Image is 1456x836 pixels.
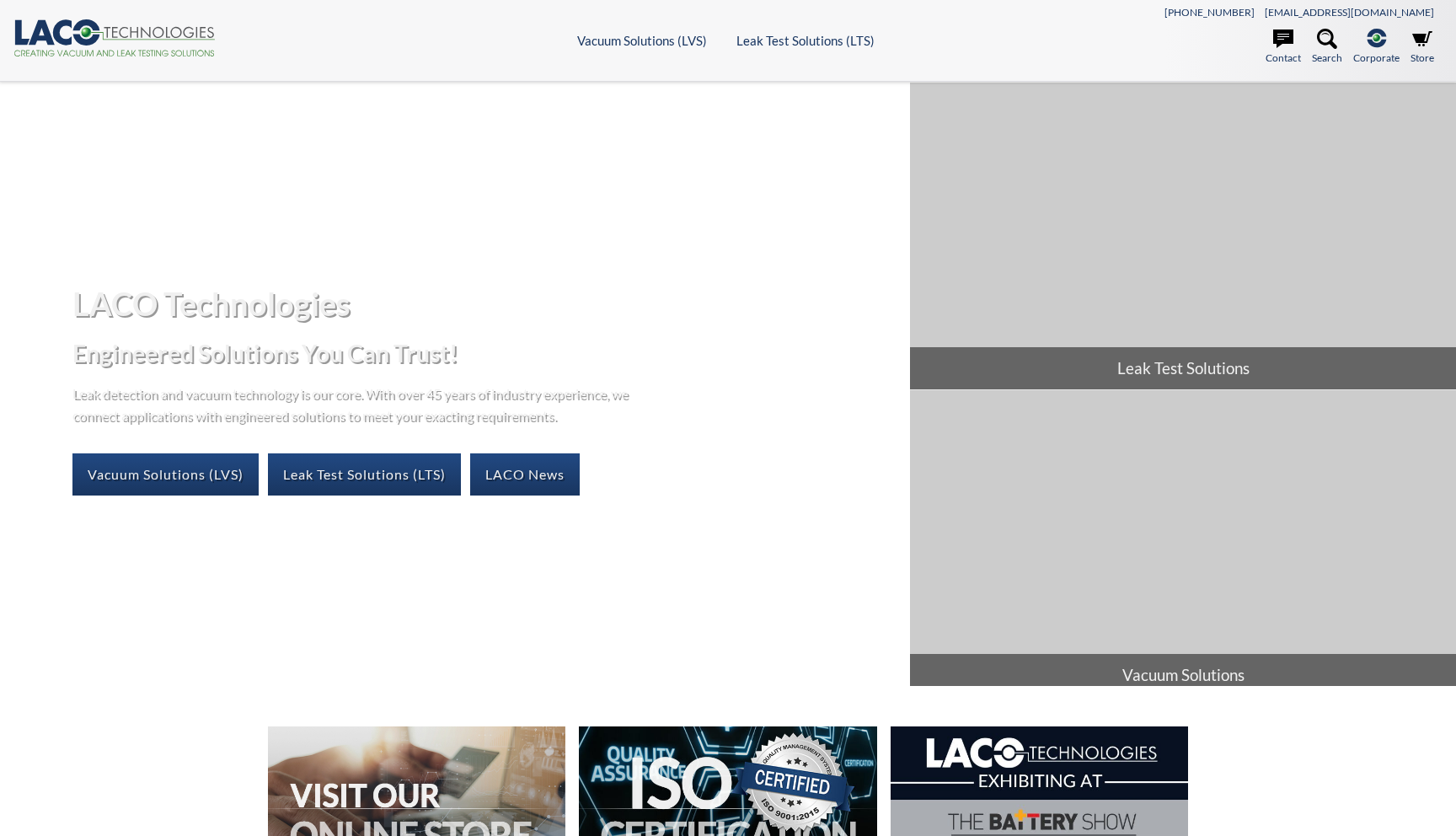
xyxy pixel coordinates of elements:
a: Leak Test Solutions (LTS) [268,453,461,496]
a: Leak Test Solutions [910,83,1456,389]
h2: Engineered Solutions You Can Trust! [72,338,897,369]
a: Contact [1266,29,1301,66]
a: [PHONE_NUMBER] [1164,6,1255,19]
a: Store [1410,29,1434,66]
span: Vacuum Solutions [910,654,1456,696]
span: Leak Test Solutions [910,347,1456,389]
a: Vacuum Solutions [910,390,1456,697]
a: Vacuum Solutions (LVS) [577,33,707,48]
a: [EMAIL_ADDRESS][DOMAIN_NAME] [1265,6,1434,19]
a: LACO News [470,453,580,496]
p: Leak detection and vacuum technology is our core. With over 45 years of industry experience, we c... [72,383,637,426]
span: Corporate [1353,50,1400,66]
a: Vacuum Solutions (LVS) [72,453,259,496]
a: Search [1312,29,1342,66]
a: Leak Test Solutions (LTS) [736,33,875,48]
h1: LACO Technologies [72,283,897,324]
